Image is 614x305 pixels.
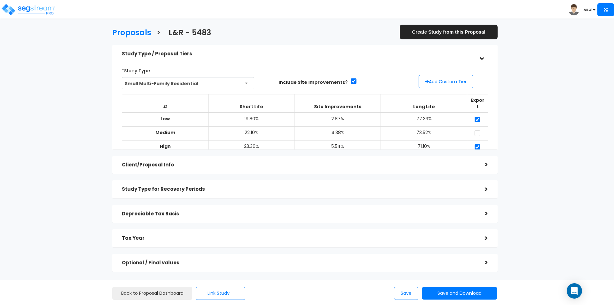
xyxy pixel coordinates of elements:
b: ABGi [584,7,592,12]
th: Site Improvements [295,94,381,113]
td: 23.36% [208,140,295,154]
button: Add Custom Tier [419,75,473,88]
h5: Tax Year [122,236,475,241]
button: Save [394,287,418,300]
h5: Study Type for Recovery Periods [122,187,475,192]
button: Save and Download [422,287,497,300]
div: > [475,209,488,219]
div: > [476,48,486,60]
td: 77.33% [381,113,467,127]
b: High [160,143,171,149]
h3: > [156,28,161,38]
h3: L&R - 5483 [169,28,211,38]
a: Proposals [107,22,151,42]
td: 71.10% [381,140,467,154]
span: Small Multi-Family Residential [122,77,254,89]
td: 73.52% [381,126,467,140]
td: 2.87% [295,113,381,127]
img: avatar.png [568,4,579,15]
th: # [122,94,209,113]
h5: Depreciable Tax Basis [122,211,475,217]
div: > [475,184,488,194]
h5: Optional / Final values [122,260,475,266]
div: > [475,258,488,268]
a: L&R - 5483 [164,22,211,42]
b: Low [161,116,170,122]
a: Back to Proposal Dashboard [112,287,192,300]
div: Open Intercom Messenger [567,283,582,299]
h5: Client/Proposal Info [122,162,475,168]
th: Short Life [208,94,295,113]
button: Link Study [196,287,245,300]
b: Medium [155,129,175,136]
th: Long Life [381,94,467,113]
span: Small Multi-Family Residential [122,77,254,90]
h5: Study Type / Proposal Tiers [122,51,475,57]
td: 19.80% [208,113,295,127]
label: *Study Type [122,65,150,74]
div: > [475,233,488,243]
div: > [475,160,488,170]
td: 5.54% [295,140,381,154]
img: logo_pro_r.png [1,3,55,16]
label: Include Site Improvements? [279,79,348,85]
td: 4.38% [295,126,381,140]
th: Export [467,94,488,113]
td: 22.10% [208,126,295,140]
a: Create Study from this Proposal [400,25,498,39]
h3: Proposals [112,28,151,38]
